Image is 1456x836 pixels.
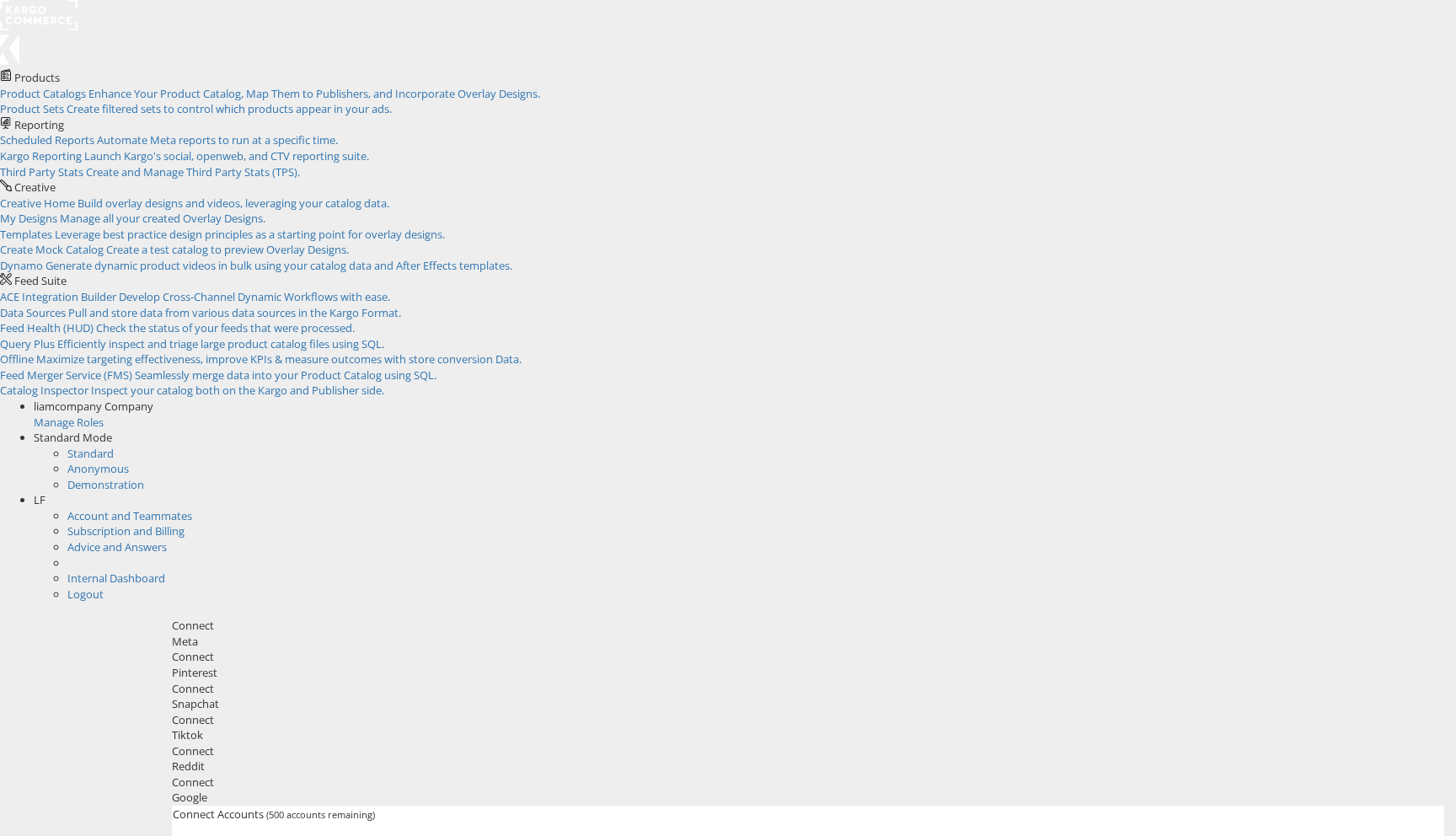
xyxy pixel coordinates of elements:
span: Build overlay designs and videos, leveraging your catalog data. [78,196,389,211]
span: Standard Mode [34,430,112,445]
a: Account and Teammates [67,508,192,523]
span: Feed Suite [14,273,67,288]
div: Connect [172,618,1444,634]
div: Tiktok [172,727,1444,743]
span: Generate dynamic product videos in bulk using your catalog data and After Effects templates. [45,258,512,273]
a: Logout [67,587,104,602]
div: Connect [172,681,1444,697]
div: Connect [172,774,1444,790]
span: LF [34,492,45,507]
span: Create and Manage Third Party Stats (TPS). [86,164,300,180]
span: Creative [14,180,56,195]
span: Launch Kargo's social, openweb, and CTV reporting suite. [84,148,369,163]
span: Leverage best practice design principles as a starting point for overlay designs. [55,227,445,242]
a: Subscription and Billing [67,523,185,539]
span: Create a test catalog to preview Overlay Designs. [106,242,349,257]
a: Demonstration [67,477,144,492]
a: Standard [67,446,114,461]
a: Advice and Answers [67,539,167,555]
a: Manage Roles [34,415,104,430]
span: Efficiently inspect and triage large product catalog files using SQL. [57,336,384,351]
div: Connect [172,743,1444,759]
span: Manage all your created Overlay Designs. [60,211,265,226]
span: Check the status of your feeds that were processed. [96,320,355,335]
div: Snapchat [172,696,1444,712]
span: Enhance Your Product Catalog, Map Them to Publishers, and Incorporate Overlay Designs. [88,86,540,101]
div: Google [172,790,1444,806]
span: (500 accounts remaining) [266,808,375,821]
span: Inspect your catalog both on the Kargo and Publisher side. [91,383,384,398]
span: liamcompany Company [34,399,153,414]
a: Internal Dashboard [67,571,165,586]
div: Connect [172,712,1444,728]
div: Pinterest [172,665,1444,681]
div: Meta [172,634,1444,650]
span: Develop Cross-Channel Dynamic Workflows with ease. [119,289,390,304]
span: Pull and store data from various data sources in the Kargo Format. [68,305,401,320]
span: Seamlessly merge data into your Product Catalog using SQL. [135,367,436,383]
span: Connect Accounts [173,807,264,822]
div: Reddit [172,758,1444,774]
span: Reporting [14,117,64,132]
span: Create filtered sets to control which products appear in your ads. [67,101,392,116]
span: Automate Meta reports to run at a specific time. [97,132,338,147]
div: Connect [172,649,1444,665]
span: Maximize targeting effectiveness, improve KPIs & measure outcomes with store conversion Data. [36,351,522,367]
a: Anonymous [67,461,129,476]
span: Products [14,70,60,85]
